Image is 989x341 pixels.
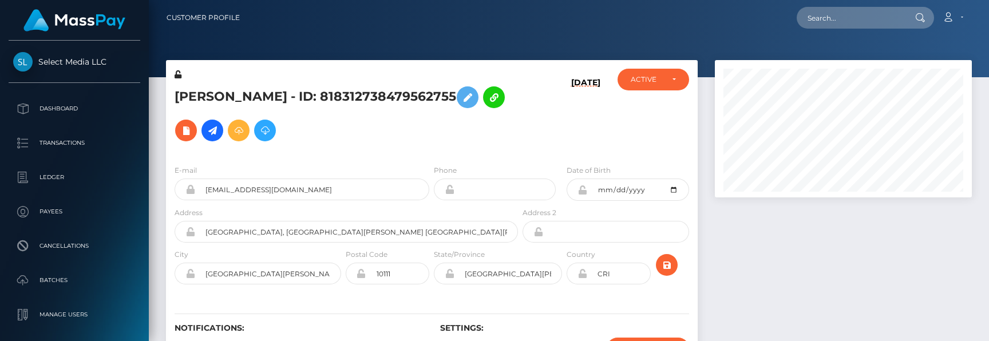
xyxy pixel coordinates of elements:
a: Customer Profile [167,6,240,30]
div: ACTIVE [631,75,663,84]
p: Transactions [13,134,136,152]
p: Payees [13,203,136,220]
h6: Notifications: [175,323,423,333]
a: Manage Users [9,300,140,329]
a: Dashboard [9,94,140,123]
h5: [PERSON_NAME] - ID: 818312738479562755 [175,81,512,147]
a: Payees [9,197,140,226]
p: Batches [13,272,136,289]
label: Country [567,249,595,260]
a: Transactions [9,129,140,157]
h6: Settings: [440,323,689,333]
label: State/Province [434,249,485,260]
input: Search... [797,7,904,29]
a: Initiate Payout [201,120,223,141]
img: Select Media LLC [13,52,33,72]
label: Postal Code [346,249,387,260]
p: Ledger [13,169,136,186]
p: Dashboard [13,100,136,117]
p: Manage Users [13,306,136,323]
label: City [175,249,188,260]
span: Select Media LLC [9,57,140,67]
img: MassPay Logo [23,9,125,31]
label: Phone [434,165,457,176]
a: Ledger [9,163,140,192]
label: Address 2 [523,208,556,218]
button: ACTIVE [618,69,689,90]
a: Batches [9,266,140,295]
label: Date of Birth [567,165,611,176]
p: Cancellations [13,237,136,255]
label: E-mail [175,165,197,176]
label: Address [175,208,203,218]
h6: [DATE] [571,78,600,151]
a: Cancellations [9,232,140,260]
